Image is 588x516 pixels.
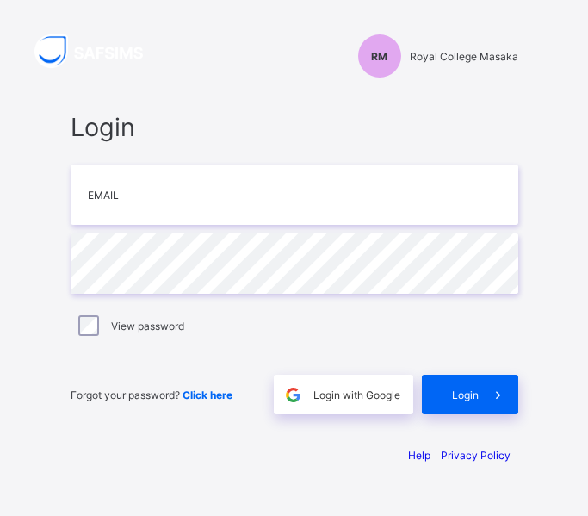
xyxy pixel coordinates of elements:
[283,385,303,405] img: google.396cfc9801f0270233282035f929180a.svg
[313,389,400,401] span: Login with Google
[452,389,479,401] span: Login
[111,320,184,333] label: View password
[408,449,430,462] a: Help
[410,50,518,63] span: Royal College Masaka
[34,34,164,68] img: SAFSIMS Logo
[183,389,232,401] a: Click here
[71,389,232,401] span: Forgot your password?
[71,112,518,142] span: Login
[441,449,511,462] a: Privacy Policy
[371,50,387,63] span: RM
